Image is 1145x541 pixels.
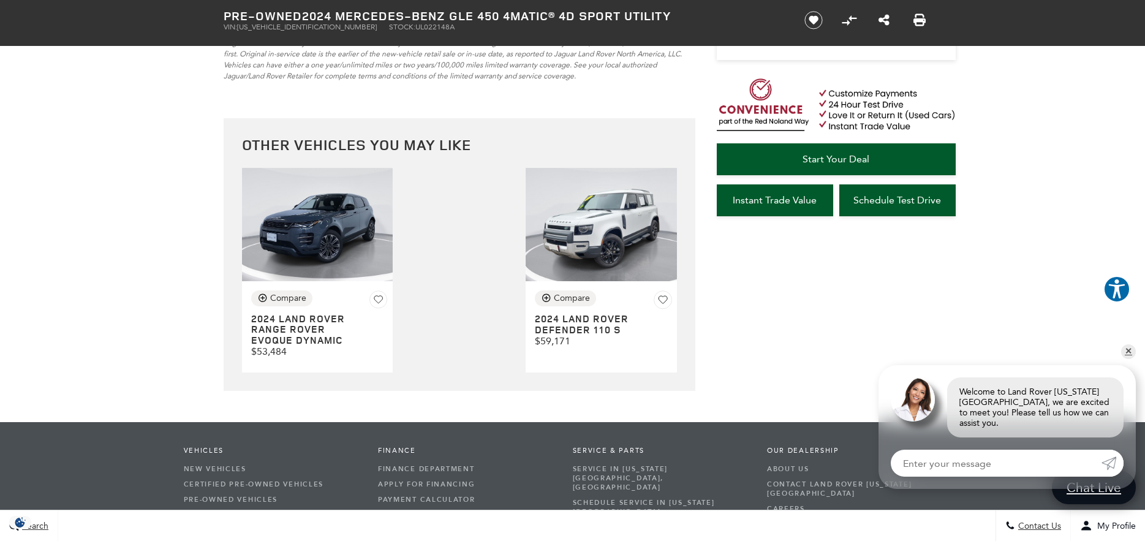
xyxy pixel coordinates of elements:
[535,314,671,347] a: 2024 Land Rover Defender 110 S $59,171
[251,314,361,346] h3: 2024 Land Rover Range Rover Evoque Dynamic
[378,492,554,507] a: Payment Calculator
[535,314,644,335] h3: 2024 Land Rover Defender 110 S
[947,377,1124,437] div: Welcome to Land Rover [US_STATE][GEOGRAPHIC_DATA], we are excited to meet you! Please tell us how...
[767,461,943,477] a: About Us
[251,346,388,357] p: $53,484
[1102,450,1124,477] a: Submit
[389,23,415,31] span: Stock:
[184,477,360,492] a: Certified Pre-Owned Vehicles
[1103,276,1130,303] button: Explore your accessibility options
[803,153,869,165] span: Start Your Deal
[6,516,34,529] img: Opt-Out Icon
[415,23,455,31] span: UL022148A
[839,184,956,216] a: Schedule Test Drive
[1015,521,1061,531] span: Contact Us
[891,450,1102,477] input: Enter your message
[378,447,554,455] span: Finance
[526,168,676,281] img: 2024 Land Rover Defender 110 S
[573,495,749,520] a: Schedule Service in [US_STATE][GEOGRAPHIC_DATA]
[554,293,590,304] div: Compare
[184,447,360,455] span: Vehicles
[573,461,749,495] a: Service in [US_STATE][GEOGRAPHIC_DATA], [GEOGRAPHIC_DATA]
[237,23,377,31] span: [US_VEHICLE_IDENTIFICATION_NUMBER]
[378,507,554,523] a: Buying vs Leasing
[251,314,388,358] a: 2024 Land Rover Range Rover Evoque Dynamic $53,484
[1071,510,1145,541] button: Open user profile menu
[242,137,677,153] h2: Other Vehicles You May Like
[378,477,554,492] a: Apply for Financing
[733,194,817,206] span: Instant Trade Value
[717,184,833,216] a: Instant Trade Value
[270,293,306,304] div: Compare
[879,13,890,28] a: Share this Pre-Owned 2024 Mercedes-Benz GLE 450 4MATIC® 4D Sport Utility
[891,377,935,422] img: Agent profile photo
[767,447,943,455] span: Our Dealership
[573,447,749,455] span: Service & Parts
[767,501,943,516] a: Careers
[184,507,360,532] a: New Vehicle Specials in [US_STATE][GEOGRAPHIC_DATA]
[378,461,554,477] a: Finance Department
[224,9,784,23] h1: 2024 Mercedes-Benz GLE 450 4MATIC® 4D Sport Utility
[251,290,312,306] button: Compare Vehicle
[800,10,827,30] button: Save vehicle
[535,335,671,347] p: $59,171
[654,290,672,312] button: Save Vehicle
[184,461,360,477] a: New Vehicles
[224,7,302,24] strong: Pre-Owned
[767,477,943,501] a: Contact Land Rover [US_STATE][GEOGRAPHIC_DATA]
[369,290,388,312] button: Save Vehicle
[1103,276,1130,305] aside: Accessibility Help Desk
[535,290,596,306] button: Compare Vehicle
[913,13,926,28] a: Print this Pre-Owned 2024 Mercedes-Benz GLE 450 4MATIC® 4D Sport Utility
[224,26,695,81] p: *Jaguar/Land Rover Certified Pre-Owned Coverage, including limited warranty and roadside assistan...
[840,11,858,29] button: Compare Vehicle
[224,23,237,31] span: VIN:
[853,194,941,206] span: Schedule Test Drive
[242,168,393,281] img: 2024 Land Rover Range Rover Evoque Dynamic
[6,516,34,529] section: Click to Open Cookie Consent Modal
[184,492,360,507] a: Pre-Owned Vehicles
[717,143,956,175] a: Start Your Deal
[1092,521,1136,531] span: My Profile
